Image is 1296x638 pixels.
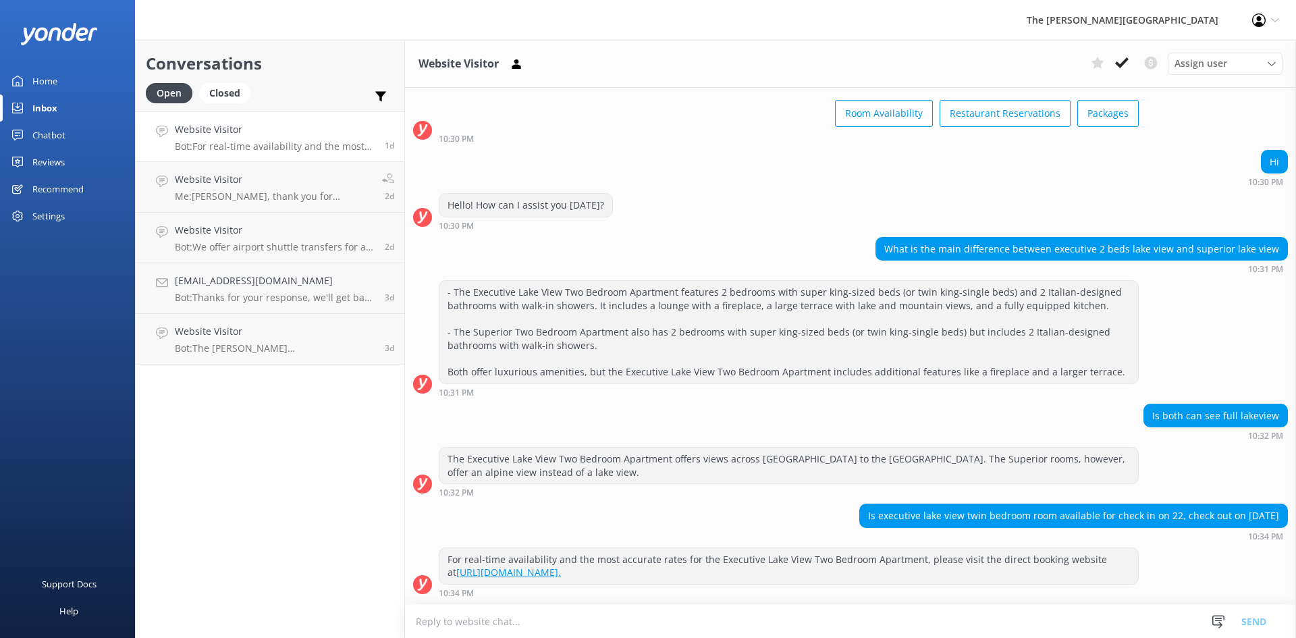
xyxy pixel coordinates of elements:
[199,83,250,103] div: Closed
[439,588,1139,597] div: Sep 30 2025 10:34pm (UTC +13:00) Pacific/Auckland
[146,51,394,76] h2: Conversations
[42,570,97,597] div: Support Docs
[199,85,257,100] a: Closed
[175,122,375,137] h4: Website Visitor
[940,100,1071,127] button: Restaurant Reservations
[175,172,372,187] h4: Website Visitor
[20,23,98,45] img: yonder-white-logo.png
[439,222,474,230] strong: 10:30 PM
[175,273,375,288] h4: [EMAIL_ADDRESS][DOMAIN_NAME]
[1262,151,1287,174] div: Hi
[418,55,499,73] h3: Website Visitor
[32,122,65,149] div: Chatbot
[136,314,404,365] a: Website VisitorBot:The [PERSON_NAME][GEOGRAPHIC_DATA] offers stunning wedding event facilities an...
[32,149,65,176] div: Reviews
[1168,53,1282,74] div: Assign User
[1144,404,1287,427] div: Is both can see full lakeview
[1248,178,1283,186] strong: 10:30 PM
[439,281,1138,383] div: - The Executive Lake View Two Bedroom Apartment features 2 bedrooms with super king-sized beds (o...
[439,448,1138,483] div: The Executive Lake View Two Bedroom Apartment offers views across [GEOGRAPHIC_DATA] to the [GEOGR...
[175,190,372,203] p: Me: [PERSON_NAME], thank you for reaching out to [GEOGRAPHIC_DATA]. Yes, it has to be consecutive...
[175,292,375,304] p: Bot: Thanks for your response, we'll get back to you as soon as we can during opening hours.
[439,221,613,230] div: Sep 30 2025 10:30pm (UTC +13:00) Pacific/Auckland
[136,263,404,314] a: [EMAIL_ADDRESS][DOMAIN_NAME]Bot:Thanks for your response, we'll get back to you as soon as we can...
[875,264,1288,273] div: Sep 30 2025 10:31pm (UTC +13:00) Pacific/Auckland
[175,241,375,253] p: Bot: We offer airport shuttle transfers for an additional charge. Please contact our concierge te...
[136,111,404,162] a: Website VisitorBot:For real-time availability and the most accurate rates for the Executive Lake ...
[1174,56,1227,71] span: Assign user
[32,95,57,122] div: Inbox
[439,487,1139,497] div: Sep 30 2025 10:32pm (UTC +13:00) Pacific/Auckland
[1248,177,1288,186] div: Sep 30 2025 10:30pm (UTC +13:00) Pacific/Auckland
[439,134,1139,143] div: Sep 30 2025 10:30pm (UTC +13:00) Pacific/Auckland
[32,176,84,203] div: Recommend
[175,324,375,339] h4: Website Visitor
[175,223,375,238] h4: Website Visitor
[385,190,394,202] span: Sep 29 2025 10:36pm (UTC +13:00) Pacific/Auckland
[146,85,199,100] a: Open
[456,566,561,579] a: [URL][DOMAIN_NAME].
[439,135,474,143] strong: 10:30 PM
[439,389,474,397] strong: 10:31 PM
[175,140,375,153] p: Bot: For real-time availability and the most accurate rates for the Executive Lake View Two Bedro...
[385,241,394,252] span: Sep 29 2025 07:43pm (UTC +13:00) Pacific/Auckland
[385,140,394,151] span: Sep 30 2025 10:34pm (UTC +13:00) Pacific/Auckland
[439,589,474,597] strong: 10:34 PM
[859,531,1288,541] div: Sep 30 2025 10:34pm (UTC +13:00) Pacific/Auckland
[385,292,394,303] span: Sep 28 2025 09:34pm (UTC +13:00) Pacific/Auckland
[59,597,78,624] div: Help
[1143,431,1288,440] div: Sep 30 2025 10:32pm (UTC +13:00) Pacific/Auckland
[136,162,404,213] a: Website VisitorMe:[PERSON_NAME], thank you for reaching out to [GEOGRAPHIC_DATA]. Yes, it has to ...
[385,342,394,354] span: Sep 28 2025 05:24pm (UTC +13:00) Pacific/Auckland
[860,504,1287,527] div: Is executive lake view twin bedroom room available for check in on 22, check out on [DATE]
[1248,265,1283,273] strong: 10:31 PM
[876,238,1287,261] div: What is the main difference between executive 2 beds lake view and superior lake view
[439,194,612,217] div: Hello! How can I assist you [DATE]?
[32,68,57,95] div: Home
[835,100,933,127] button: Room Availability
[175,342,375,354] p: Bot: The [PERSON_NAME][GEOGRAPHIC_DATA] offers stunning wedding event facilities and exclusive He...
[439,489,474,497] strong: 10:32 PM
[32,203,65,230] div: Settings
[136,213,404,263] a: Website VisitorBot:We offer airport shuttle transfers for an additional charge. Please contact ou...
[439,548,1138,584] div: For real-time availability and the most accurate rates for the Executive Lake View Two Bedroom Ap...
[1248,432,1283,440] strong: 10:32 PM
[439,388,1139,397] div: Sep 30 2025 10:31pm (UTC +13:00) Pacific/Auckland
[1077,100,1139,127] button: Packages
[1248,533,1283,541] strong: 10:34 PM
[146,83,192,103] div: Open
